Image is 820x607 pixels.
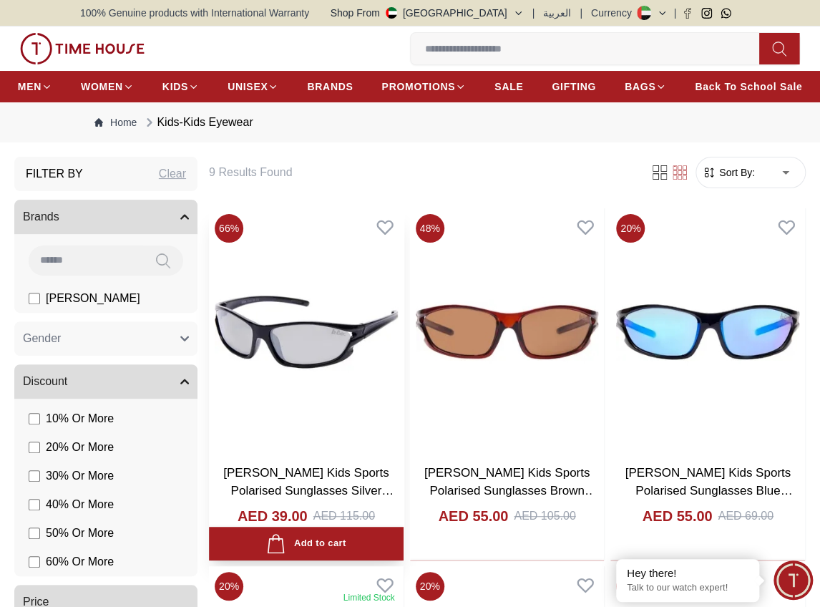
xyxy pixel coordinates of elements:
[627,566,748,581] div: Hey there!
[81,74,134,99] a: WOMEN
[424,466,597,516] a: [PERSON_NAME] Kids Sports Polarised Sunglasses Brown Lens - LCK101C02
[625,74,666,99] a: BAGS
[29,293,40,304] input: [PERSON_NAME]
[23,208,59,225] span: Brands
[14,200,197,234] button: Brands
[343,592,395,603] div: Limited Stock
[643,506,713,526] h4: AED 55.00
[773,560,813,600] div: Chat Widget
[162,74,199,99] a: KIDS
[625,79,655,94] span: BAGS
[543,6,571,20] button: العربية
[416,214,444,243] span: 48 %
[46,496,114,513] span: 40 % Or More
[209,164,633,181] h6: 9 Results Found
[162,79,188,94] span: KIDS
[29,413,40,424] input: 10% Or More
[416,572,444,601] span: 20 %
[386,7,397,19] img: United Arab Emirates
[682,8,693,19] a: Facebook
[381,74,466,99] a: PROMOTIONS
[29,528,40,539] input: 50% Or More
[552,74,596,99] a: GIFTING
[215,214,243,243] span: 66 %
[209,527,404,560] button: Add to cart
[18,74,52,99] a: MEN
[438,506,508,526] h4: AED 55.00
[223,466,394,516] a: [PERSON_NAME] Kids Sports Polarised Sunglasses Silver Mirror Lens - LCK101C01
[29,442,40,453] input: 20% Or More
[228,74,278,99] a: UNISEX
[29,499,40,510] input: 40% Or More
[721,8,731,19] a: Whatsapp
[18,79,42,94] span: MEN
[494,79,523,94] span: SALE
[46,467,114,485] span: 30 % Or More
[20,33,145,64] img: ...
[695,74,802,99] a: Back To School Sale
[552,79,596,94] span: GIFTING
[215,572,243,601] span: 20 %
[142,114,253,131] div: Kids-Kids Eyewear
[625,466,792,516] a: [PERSON_NAME] Kids Sports Polarised Sunglasses Blue Mirror Lens - LCK101C03
[266,534,346,553] div: Add to cart
[94,115,137,130] a: Home
[29,556,40,568] input: 60% Or More
[46,439,114,456] span: 20 % Or More
[331,6,524,20] button: Shop From[GEOGRAPHIC_DATA]
[580,6,582,20] span: |
[702,165,755,180] button: Sort By:
[307,74,353,99] a: BRANDS
[616,214,645,243] span: 20 %
[81,79,123,94] span: WOMEN
[14,364,197,399] button: Discount
[610,208,805,455] img: Lee Cooper Kids Sports Polarised Sunglasses Blue Mirror Lens - LCK101C03
[410,208,605,455] img: Lee Cooper Kids Sports Polarised Sunglasses Brown Lens - LCK101C02
[514,508,575,525] div: AED 105.00
[718,508,773,525] div: AED 69.00
[209,208,404,455] img: Lee Cooper Kids Sports Polarised Sunglasses Silver Mirror Lens - LCK101C01
[228,79,268,94] span: UNISEX
[307,79,353,94] span: BRANDS
[591,6,638,20] div: Currency
[532,6,535,20] span: |
[695,79,802,94] span: Back To School Sale
[80,102,740,142] nav: Breadcrumb
[701,8,712,19] a: Instagram
[46,290,140,307] span: [PERSON_NAME]
[381,79,455,94] span: PROMOTIONS
[313,508,375,525] div: AED 115.00
[238,506,308,526] h4: AED 39.00
[26,165,83,183] h3: Filter By
[29,470,40,482] input: 30% Or More
[46,525,114,542] span: 50 % Or More
[23,373,67,390] span: Discount
[716,165,755,180] span: Sort By:
[627,582,748,594] p: Talk to our watch expert!
[673,6,676,20] span: |
[159,165,186,183] div: Clear
[23,330,61,347] span: Gender
[80,6,309,20] span: 100% Genuine products with International Warranty
[46,410,114,427] span: 10 % Or More
[494,74,523,99] a: SALE
[14,321,197,356] button: Gender
[46,553,114,570] span: 60 % Or More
